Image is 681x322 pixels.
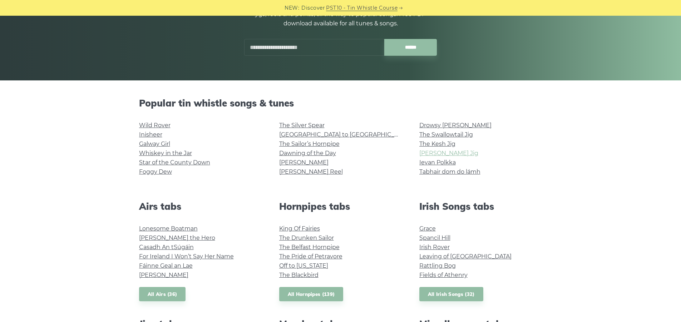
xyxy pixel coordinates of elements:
a: [GEOGRAPHIC_DATA] to [GEOGRAPHIC_DATA] [279,131,411,138]
a: Spancil Hill [419,234,450,241]
a: Galway Girl [139,140,170,147]
span: NEW: [285,4,299,12]
a: King Of Fairies [279,225,320,232]
a: The Swallowtail Jig [419,131,473,138]
a: Leaving of [GEOGRAPHIC_DATA] [419,253,512,260]
a: The Pride of Petravore [279,253,342,260]
a: Lonesome Boatman [139,225,198,232]
a: Wild Rover [139,122,171,129]
a: Rattling Bog [419,262,456,269]
a: PST10 - Tin Whistle Course [326,4,398,12]
h2: Airs tabs [139,201,262,212]
a: Irish Rover [419,244,450,251]
a: Off to [US_STATE] [279,262,328,269]
a: All Airs (36) [139,287,186,302]
a: Inisheer [139,131,162,138]
a: Dawning of the Day [279,150,336,157]
a: Fields of Athenry [419,272,468,278]
a: Foggy Dew [139,168,172,175]
a: [PERSON_NAME] Reel [279,168,343,175]
a: Drowsy [PERSON_NAME] [419,122,492,129]
a: The Kesh Jig [419,140,455,147]
h2: Popular tin whistle songs & tunes [139,98,542,109]
h2: Irish Songs tabs [419,201,542,212]
a: The Blackbird [279,272,319,278]
a: Fáinne Geal an Lae [139,262,193,269]
a: The Drunken Sailor [279,234,334,241]
a: Star of the County Down [139,159,210,166]
a: For Ireland I Won’t Say Her Name [139,253,234,260]
a: Whiskey in the Jar [139,150,192,157]
a: Casadh An tSúgáin [139,244,194,251]
a: All Hornpipes (139) [279,287,344,302]
a: All Irish Songs (32) [419,287,483,302]
a: Grace [419,225,436,232]
span: Discover [301,4,325,12]
a: [PERSON_NAME] Jig [419,150,478,157]
a: [PERSON_NAME] [139,272,188,278]
a: Tabhair dom do lámh [419,168,480,175]
a: The Belfast Hornpipe [279,244,340,251]
a: The Sailor’s Hornpipe [279,140,340,147]
a: Ievan Polkka [419,159,456,166]
h2: Hornpipes tabs [279,201,402,212]
a: The Silver Spear [279,122,325,129]
a: [PERSON_NAME] the Hero [139,234,215,241]
a: [PERSON_NAME] [279,159,329,166]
